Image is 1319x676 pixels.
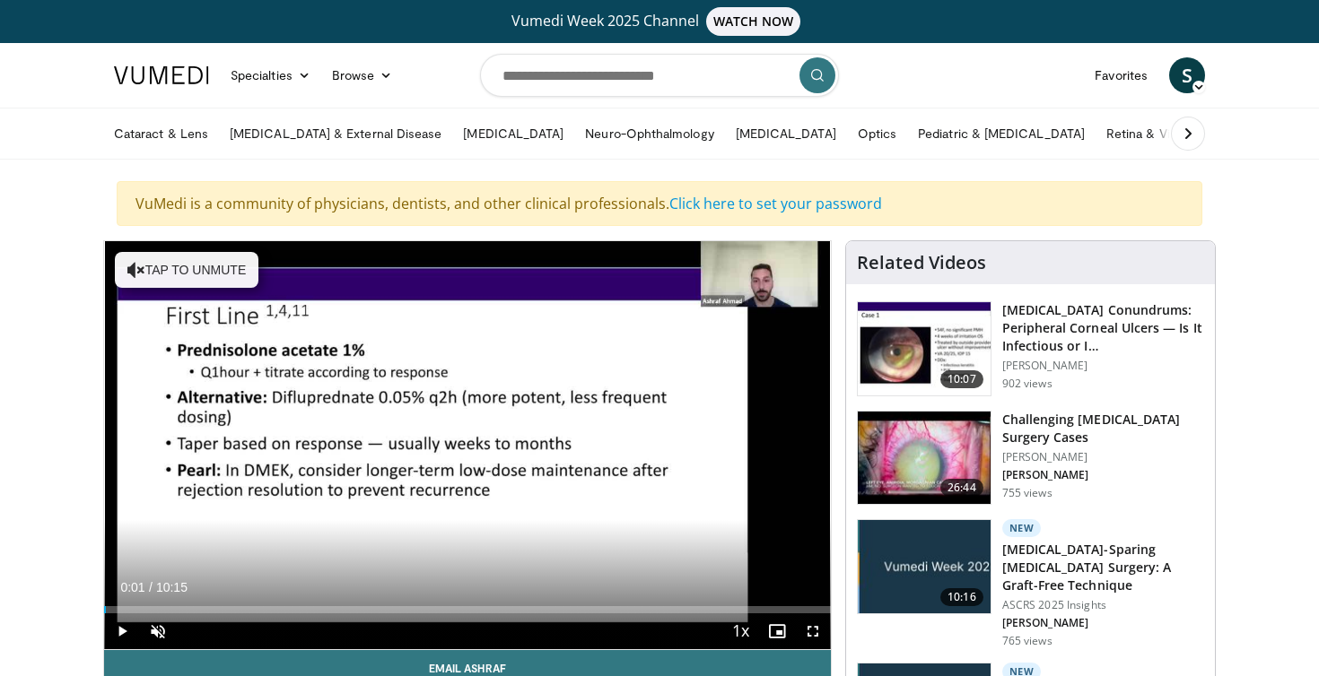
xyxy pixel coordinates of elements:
a: [MEDICAL_DATA] & External Disease [219,116,452,152]
a: [MEDICAL_DATA] [452,116,574,152]
img: e2db3364-8554-489a-9e60-297bee4c90d2.jpg.150x105_q85_crop-smart_upscale.jpg [858,520,991,613]
a: Favorites [1084,57,1158,93]
p: New [1002,519,1042,537]
span: 26:44 [940,479,983,497]
button: Fullscreen [795,613,831,649]
div: Progress Bar [104,606,831,613]
p: 755 views [1002,486,1053,500]
p: [PERSON_NAME] [1002,616,1204,630]
a: Neuro-Ophthalmology [574,116,724,152]
p: ASCRS 2025 Insights [1002,598,1204,612]
span: 10:07 [940,370,983,388]
a: Browse [321,57,404,93]
a: Optics [847,116,907,152]
a: 10:07 [MEDICAL_DATA] Conundrums: Peripheral Corneal Ulcers — Is It Infectious or I… [PERSON_NAME]... [857,301,1204,396]
a: Vumedi Week 2025 ChannelWATCH NOW [117,7,1202,36]
span: 10:16 [940,588,983,606]
h3: [MEDICAL_DATA]-Sparing [MEDICAL_DATA] Surgery: A Graft-Free Technique [1002,541,1204,594]
span: 10:15 [156,580,188,594]
a: Specialties [220,57,321,93]
h4: Related Videos [857,252,986,273]
img: 5ede7c1e-2637-46cb-a546-16fd546e0e1e.150x105_q85_crop-smart_upscale.jpg [858,302,991,395]
p: [PERSON_NAME] [1002,468,1204,482]
a: Pediatric & [MEDICAL_DATA] [907,116,1096,152]
span: WATCH NOW [706,7,801,36]
input: Search topics, interventions [480,54,839,97]
a: Click here to set your password [669,194,882,213]
button: Tap to unmute [115,252,258,288]
span: / [149,580,153,594]
p: 765 views [1002,634,1053,648]
div: VuMedi is a community of physicians, dentists, and other clinical professionals. [117,181,1202,226]
p: [PERSON_NAME] [1002,450,1204,464]
h3: Challenging [MEDICAL_DATA] Surgery Cases [1002,411,1204,446]
p: [PERSON_NAME] [1002,359,1204,373]
a: 26:44 Challenging [MEDICAL_DATA] Surgery Cases [PERSON_NAME] [PERSON_NAME] 755 views [857,411,1204,506]
span: 0:01 [120,580,144,594]
button: Play [104,613,140,649]
a: Cataract & Lens [103,116,219,152]
img: 05a6f048-9eed-46a7-93e1-844e43fc910c.150x105_q85_crop-smart_upscale.jpg [858,412,991,505]
p: 902 views [1002,377,1053,391]
video-js: Video Player [104,241,831,650]
h3: [MEDICAL_DATA] Conundrums: Peripheral Corneal Ulcers — Is It Infectious or I… [1002,301,1204,355]
a: S [1169,57,1205,93]
a: Retina & Vitreous [1096,116,1218,152]
button: Unmute [140,613,176,649]
button: Playback Rate [723,613,759,649]
img: VuMedi Logo [114,66,209,84]
button: Enable picture-in-picture mode [759,613,795,649]
a: 10:16 New [MEDICAL_DATA]-Sparing [MEDICAL_DATA] Surgery: A Graft-Free Technique ASCRS 2025 Insigh... [857,519,1204,648]
a: [MEDICAL_DATA] [725,116,847,152]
